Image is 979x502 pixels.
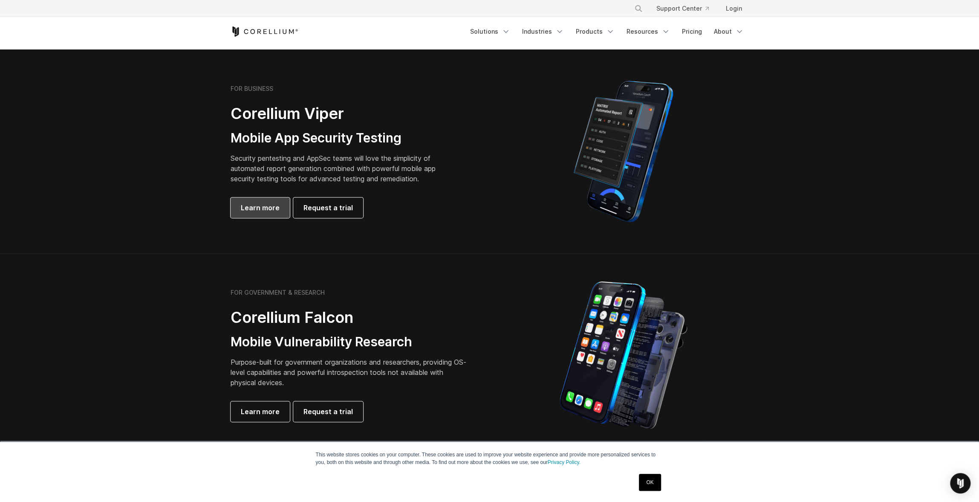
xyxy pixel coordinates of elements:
[621,24,675,39] a: Resources
[559,281,687,430] img: iPhone model separated into the mechanics used to build the physical device.
[231,85,273,93] h6: FOR BUSINESS
[231,401,290,422] a: Learn more
[465,24,749,39] div: Navigation Menu
[465,24,515,39] a: Solutions
[548,459,580,465] a: Privacy Policy.
[231,130,449,146] h3: Mobile App Security Testing
[303,406,353,417] span: Request a trial
[316,451,664,466] p: This website stores cookies on your computer. These cookies are used to improve your website expe...
[719,1,749,16] a: Login
[639,474,661,491] a: OK
[293,197,363,218] a: Request a trial
[231,104,449,123] h2: Corellium Viper
[517,24,569,39] a: Industries
[650,1,716,16] a: Support Center
[559,77,687,226] img: Corellium MATRIX automated report on iPhone showing app vulnerability test results across securit...
[231,197,290,218] a: Learn more
[709,24,749,39] a: About
[231,308,469,327] h2: Corellium Falcon
[950,473,970,493] div: Open Intercom Messenger
[231,357,469,388] p: Purpose-built for government organizations and researchers, providing OS-level capabilities and p...
[231,26,298,37] a: Corellium Home
[677,24,707,39] a: Pricing
[293,401,363,422] a: Request a trial
[303,203,353,213] span: Request a trial
[231,334,469,350] h3: Mobile Vulnerability Research
[241,406,280,417] span: Learn more
[231,153,449,184] p: Security pentesting and AppSec teams will love the simplicity of automated report generation comb...
[624,1,749,16] div: Navigation Menu
[231,289,325,296] h6: FOR GOVERNMENT & RESEARCH
[571,24,620,39] a: Products
[631,1,646,16] button: Search
[241,203,280,213] span: Learn more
